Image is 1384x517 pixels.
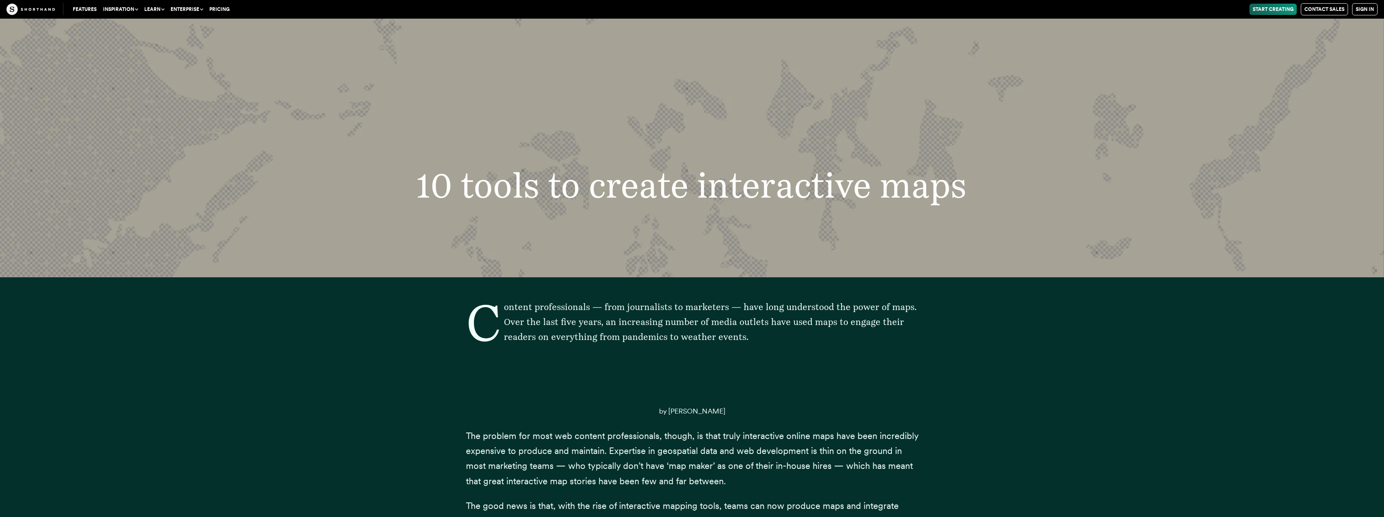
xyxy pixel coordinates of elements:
span: Content professionals — from journalists to marketers — have long understood the power of maps. O... [504,302,916,342]
a: Features [70,4,100,15]
span: The problem for most web content professionals, though, is that truly interactive online maps hav... [466,430,918,486]
button: Enterprise [167,4,206,15]
button: Learn [141,4,167,15]
a: Contact Sales [1301,3,1348,15]
a: Sign in [1352,3,1378,15]
a: Pricing [206,4,233,15]
img: The Craft [6,4,55,15]
p: by [PERSON_NAME] [466,403,918,419]
button: Inspiration [100,4,141,15]
a: Start Creating [1249,4,1297,15]
h1: 10 tools to create interactive maps [288,168,1096,203]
